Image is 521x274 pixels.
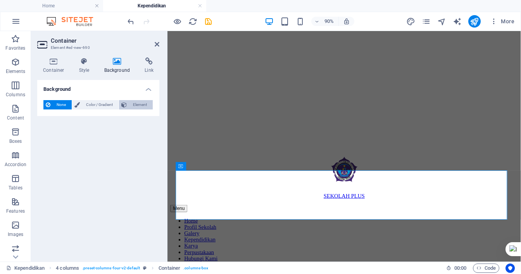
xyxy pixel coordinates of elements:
[6,264,45,273] a: Click to cancel selection. Double-click to open Pages
[437,17,447,26] button: navigator
[453,17,462,26] i: AI Writer
[43,100,72,109] button: None
[183,264,208,273] span: . columns-box
[159,264,180,273] span: Click to select. Double-click to edit
[470,17,479,26] i: Publish
[422,17,431,26] button: pages
[139,57,159,74] h4: Link
[51,44,144,51] h3: Element #ed-new-690
[72,100,119,109] button: Color / Gradient
[37,80,159,94] h4: Background
[323,17,335,26] h6: 90%
[51,37,159,44] h2: Container
[129,100,150,109] span: Element
[7,115,24,121] p: Content
[422,17,431,26] i: Pages (Ctrl+Alt+S)
[8,231,24,238] p: Images
[505,264,515,273] button: Usercentrics
[473,264,499,273] button: Code
[143,266,147,270] i: This element is a customizable preset
[126,17,135,26] i: Undo: Add element (Ctrl+Z)
[173,17,182,26] button: Click here to leave preview mode and continue editing
[453,17,462,26] button: text_generator
[45,17,103,26] img: Editor Logo
[454,264,466,273] span: 00 00
[460,265,461,271] span: :
[5,161,26,168] p: Accordion
[188,17,197,26] button: reload
[188,17,197,26] i: Reload page
[119,100,153,109] button: Element
[406,17,416,26] button: design
[98,57,139,74] h4: Background
[73,57,98,74] h4: Style
[487,15,518,28] button: More
[446,264,467,273] h6: Session time
[490,17,514,25] span: More
[6,68,26,75] p: Elements
[82,264,140,273] span: . preset-columns-four-v2-default
[103,2,206,10] h4: Kependidikan
[9,185,22,191] p: Tables
[204,17,213,26] button: save
[9,138,22,144] p: Boxes
[126,17,135,26] button: undo
[311,17,339,26] button: 90%
[56,264,79,273] span: Click to select. Double-click to edit
[468,15,481,28] button: publish
[82,100,116,109] span: Color / Gradient
[343,18,350,25] i: On resize automatically adjust zoom level to fit chosen device.
[204,17,213,26] i: Save (Ctrl+S)
[437,17,446,26] i: Navigator
[5,45,25,51] p: Favorites
[6,208,25,214] p: Features
[406,17,415,26] i: Design (Ctrl+Alt+Y)
[37,57,73,74] h4: Container
[6,92,25,98] p: Columns
[56,264,208,273] nav: breadcrumb
[53,100,69,109] span: None
[476,264,496,273] span: Code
